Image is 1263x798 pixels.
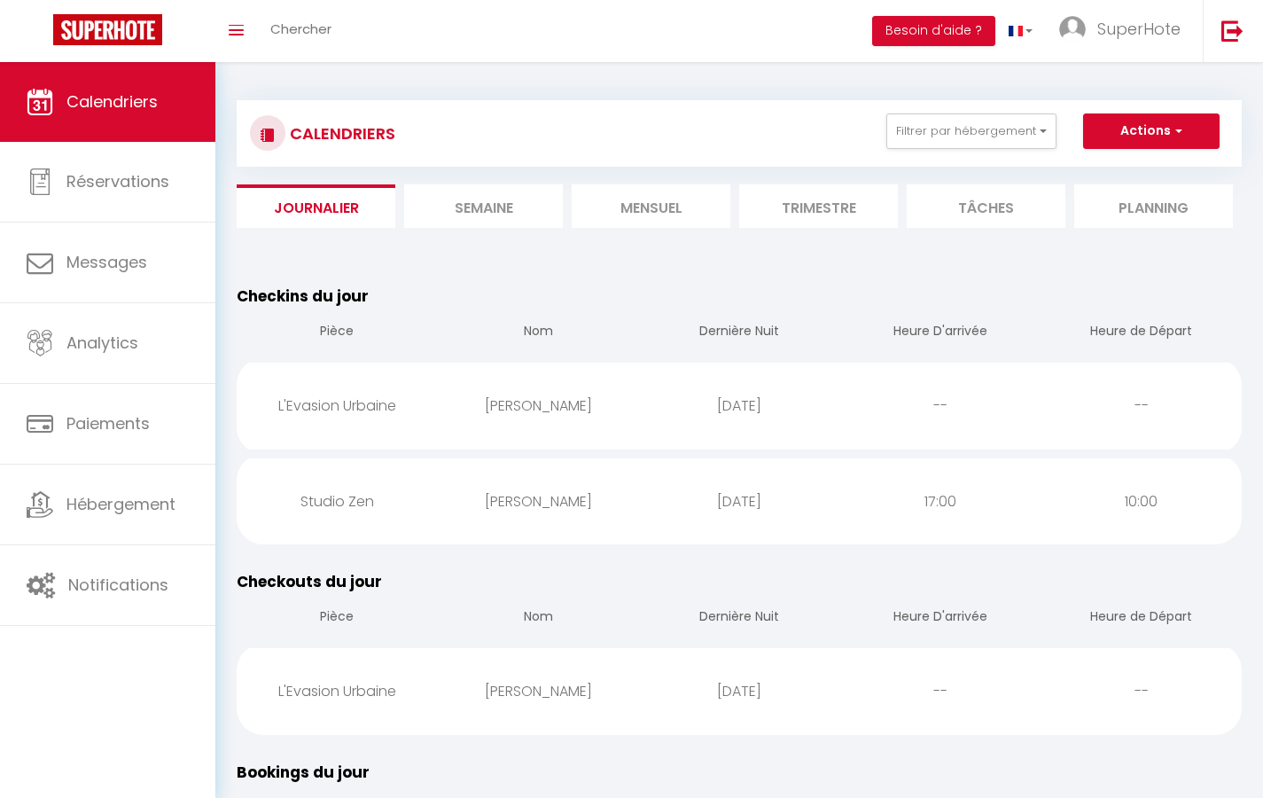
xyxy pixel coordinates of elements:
[739,184,898,228] li: Trimestre
[237,308,438,358] th: Pièce
[66,251,147,273] span: Messages
[14,7,67,60] button: Ouvrir le widget de chat LiveChat
[270,20,331,38] span: Chercher
[66,493,175,515] span: Hébergement
[1059,16,1086,43] img: ...
[839,662,1041,720] div: --
[66,170,169,192] span: Réservations
[639,473,840,530] div: [DATE]
[438,377,639,434] div: [PERSON_NAME]
[237,762,370,783] span: Bookings du jour
[1041,473,1242,530] div: 10:00
[639,377,840,434] div: [DATE]
[1221,20,1244,42] img: logout
[66,332,138,354] span: Analytics
[237,593,438,644] th: Pièce
[1041,377,1242,434] div: --
[285,113,395,153] h3: CALENDRIERS
[639,662,840,720] div: [DATE]
[1097,18,1181,40] span: SuperHote
[1041,308,1242,358] th: Heure de Départ
[839,308,1041,358] th: Heure D'arrivée
[237,377,438,434] div: L'Evasion Urbaine
[438,662,639,720] div: [PERSON_NAME]
[68,574,168,596] span: Notifications
[886,113,1056,149] button: Filtrer par hébergement
[839,593,1041,644] th: Heure D'arrivée
[237,286,369,307] span: Checkins du jour
[438,308,639,358] th: Nom
[237,662,438,720] div: L'Evasion Urbaine
[66,412,150,434] span: Paiements
[237,473,438,530] div: Studio Zen
[1041,593,1242,644] th: Heure de Départ
[237,184,395,228] li: Journalier
[839,377,1041,434] div: --
[907,184,1065,228] li: Tâches
[872,16,995,46] button: Besoin d'aide ?
[53,14,162,45] img: Super Booking
[404,184,563,228] li: Semaine
[1041,662,1242,720] div: --
[438,593,639,644] th: Nom
[237,571,382,592] span: Checkouts du jour
[438,473,639,530] div: [PERSON_NAME]
[572,184,730,228] li: Mensuel
[1074,184,1233,228] li: Planning
[1083,113,1220,149] button: Actions
[839,473,1041,530] div: 17:00
[66,90,158,113] span: Calendriers
[639,593,840,644] th: Dernière Nuit
[639,308,840,358] th: Dernière Nuit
